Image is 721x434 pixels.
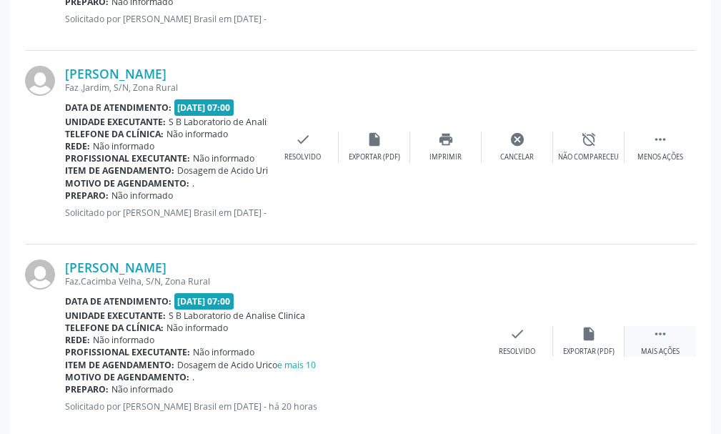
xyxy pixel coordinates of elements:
[284,152,321,162] div: Resolvido
[65,383,109,395] b: Preparo:
[65,152,190,164] b: Profissional executante:
[65,128,164,140] b: Telefone da clínica:
[367,132,382,147] i: insert_drive_file
[193,346,254,358] span: Não informado
[65,359,174,371] b: Item de agendamento:
[500,152,534,162] div: Cancelar
[111,383,173,395] span: Não informado
[65,260,166,275] a: [PERSON_NAME]
[509,326,525,342] i: check
[65,275,482,287] div: Faz.Cacimba Velha, S/N, Zona Rural
[438,132,454,147] i: print
[169,310,305,322] span: S B Laboratorio de Analise Clinica
[65,82,267,94] div: Faz .Jardim, S/N, Zona Rural
[177,164,311,177] span: Dosagem de Acido Urico
[65,295,171,307] b: Data de atendimento:
[111,189,173,202] span: Não informado
[509,132,525,147] i: cancel
[637,152,683,162] div: Menos ações
[166,322,228,334] span: Não informado
[581,326,597,342] i: insert_drive_file
[65,66,166,82] a: [PERSON_NAME]
[192,177,194,189] span: .
[65,189,109,202] b: Preparo:
[25,260,55,290] img: img
[429,152,462,162] div: Imprimir
[641,347,680,357] div: Mais ações
[174,99,234,116] span: [DATE] 07:00
[65,346,190,358] b: Profissional executante:
[65,102,171,114] b: Data de atendimento:
[65,177,189,189] b: Motivo de agendamento:
[65,164,174,177] b: Item de agendamento:
[499,347,535,357] div: Resolvido
[65,207,267,219] p: Solicitado por [PERSON_NAME] Brasil em [DATE] - há 20 horas
[349,152,400,162] div: Exportar (PDF)
[295,132,311,147] i: check
[192,371,194,383] span: .
[652,132,668,147] i: 
[166,128,228,140] span: Não informado
[177,359,316,371] span: Dosagem de Acido Urico
[93,334,154,346] span: Não informado
[65,310,166,322] b: Unidade executante:
[25,66,55,96] img: img
[193,152,254,164] span: Não informado
[65,140,90,152] b: Rede:
[65,400,482,413] p: Solicitado por [PERSON_NAME] Brasil em [DATE] - há 20 horas
[65,371,189,383] b: Motivo de agendamento:
[558,152,619,162] div: Não compareceu
[563,347,615,357] div: Exportar (PDF)
[174,293,234,310] span: [DATE] 07:00
[277,359,316,371] a: e mais 10
[65,334,90,346] b: Rede:
[65,13,267,25] p: Solicitado por [PERSON_NAME] Brasil em [DATE] - há 20 horas
[65,322,164,334] b: Telefone da clínica:
[581,132,597,147] i: alarm_off
[65,116,166,128] b: Unidade executante:
[169,116,305,128] span: S B Laboratorio de Analise Clinica
[93,140,154,152] span: Não informado
[652,326,668,342] i: 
